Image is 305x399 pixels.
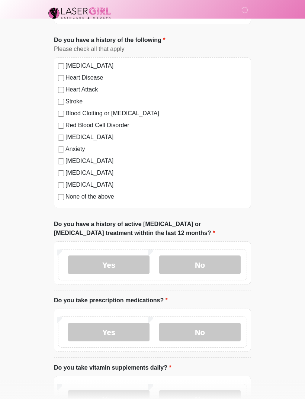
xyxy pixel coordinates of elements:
label: Do you have a history of the following [54,36,166,45]
input: [MEDICAL_DATA] [58,63,64,69]
input: [MEDICAL_DATA] [58,158,64,164]
label: Yes [68,323,150,341]
label: [MEDICAL_DATA] [65,168,247,177]
label: Heart Attack [65,85,247,94]
label: Yes [68,255,150,274]
input: Blood Clotting or [MEDICAL_DATA] [58,111,64,117]
label: No [159,323,241,341]
label: Anxiety [65,145,247,154]
label: Red Blood Cell Disorder [65,121,247,130]
label: Do you have a history of active [MEDICAL_DATA] or [MEDICAL_DATA] treatment withtin the last 12 mo... [54,220,251,238]
label: [MEDICAL_DATA] [65,133,247,142]
input: Heart Attack [58,87,64,93]
img: Laser Girl Med Spa LLC Logo [46,6,113,20]
label: Do you take vitamin supplements daily? [54,363,171,372]
input: Stroke [58,99,64,105]
label: Heart Disease [65,73,247,82]
label: Do you take prescription medications? [54,296,168,305]
input: [MEDICAL_DATA] [58,182,64,188]
input: [MEDICAL_DATA] [58,170,64,176]
input: Heart Disease [58,75,64,81]
label: [MEDICAL_DATA] [65,61,247,70]
label: [MEDICAL_DATA] [65,157,247,165]
label: Stroke [65,97,247,106]
label: None of the above [65,192,247,201]
label: Blood Clotting or [MEDICAL_DATA] [65,109,247,118]
label: [MEDICAL_DATA] [65,180,247,189]
label: No [159,255,241,274]
div: Please check all that apply [54,45,251,54]
input: Red Blood Cell Disorder [58,123,64,129]
input: [MEDICAL_DATA] [58,135,64,141]
input: None of the above [58,194,64,200]
input: Anxiety [58,147,64,152]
